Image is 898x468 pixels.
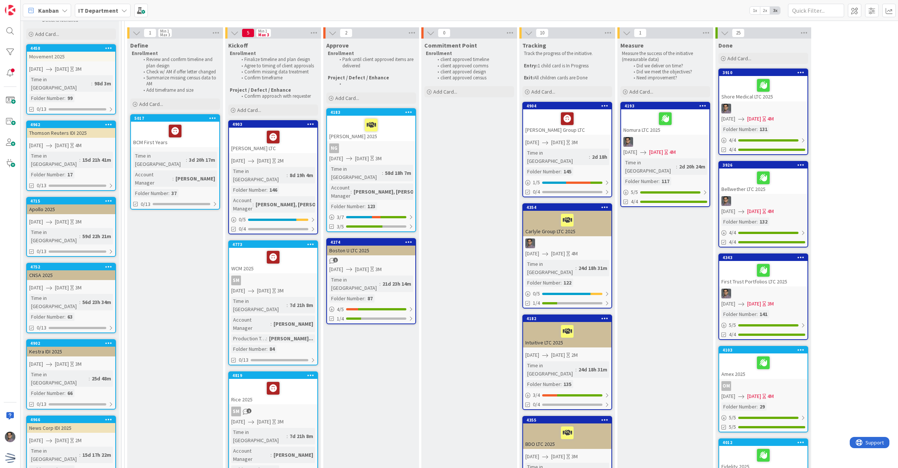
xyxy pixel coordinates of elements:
div: 1/5 [523,178,611,187]
span: : [351,188,352,196]
div: Bellwether LTC 2025 [719,168,807,194]
div: Time in [GEOGRAPHIC_DATA] [329,276,379,292]
span: [DATE] [231,287,245,295]
span: : [382,169,383,177]
div: [PERSON_NAME] 2025 [327,116,415,141]
div: 58d 18h 7m [383,169,413,177]
div: 145 [562,167,573,176]
div: Time in [GEOGRAPHIC_DATA] [623,158,676,175]
a: 4274Boston U LTC 2025[DATE][DATE]3MTime in [GEOGRAPHIC_DATA]:21d 23h 14mFolder Number:874/51/4 [326,238,416,324]
span: : [266,334,267,343]
img: CS [721,104,731,113]
span: 5 / 5 [729,321,736,329]
div: Folder Number [29,94,64,102]
div: CS [719,289,807,298]
div: 4903[PERSON_NAME] LTC [229,121,317,153]
a: 5017BCM First YearsTime in [GEOGRAPHIC_DATA]:3d 20h 17mAccount Manager:[PERSON_NAME]Folder Number... [130,114,220,210]
span: Add Card... [433,88,457,95]
div: 4902 [27,340,115,347]
div: 3M [277,287,284,295]
div: 3/7 [327,213,415,222]
div: 4182 [526,316,611,321]
span: [DATE] [55,284,69,292]
div: 56d 23h 34m [80,298,113,306]
span: 0/13 [141,200,150,208]
span: [DATE] [747,300,761,308]
div: 3M [75,218,82,226]
span: 4 / 5 [337,306,344,313]
div: 15d 21h 41m [80,156,113,164]
div: 4354Carlyle Group LTC 2025 [523,204,611,236]
div: Time in [GEOGRAPHIC_DATA] [29,152,79,168]
span: [DATE] [747,207,761,215]
div: Folder Number [721,310,757,318]
div: 132 [758,218,769,226]
div: 84 [268,345,277,353]
span: 4/4 [729,146,736,154]
span: : [364,294,366,303]
div: CS [719,104,807,113]
span: 1/4 [533,299,540,307]
div: SM [231,276,241,285]
div: 4103 [719,347,807,353]
div: 4902Kestra IDI 2025 [27,340,115,356]
span: 4/4 [729,238,736,246]
div: 4819Rice 2025 [229,372,317,404]
div: Folder Number [721,218,757,226]
img: CS [623,137,633,147]
div: 2d 20h 24m [677,162,707,171]
div: 4903 [229,121,317,128]
a: 4715Apollo 2025[DATE][DATE]3MTime in [GEOGRAPHIC_DATA]:59d 22h 21m0/13 [26,197,116,257]
span: 3/5 [337,223,344,231]
a: 4354Carlyle Group LTC 2025CS[DATE][DATE]4MTime in [GEOGRAPHIC_DATA]:24d 18h 31mFolder Number:1220... [522,203,612,309]
div: 146 [268,186,279,194]
span: 0/4 [533,188,540,196]
div: 4/5 [327,305,415,314]
span: [DATE] [29,142,43,149]
div: 4M [571,250,578,258]
div: Time in [GEOGRAPHIC_DATA] [525,361,575,378]
span: 3 / 7 [337,213,344,221]
span: [DATE] [55,360,69,368]
div: 4182Intuitive LTC 2025 [523,315,611,347]
div: 4819 [232,373,317,378]
div: [PERSON_NAME] [272,320,315,328]
div: 4183[PERSON_NAME] 2025 [327,109,415,141]
span: [DATE] [551,139,565,146]
span: [DATE] [329,155,343,162]
div: Intuitive LTC 2025 [523,322,611,347]
span: : [266,186,268,194]
div: Folder Number [231,186,266,194]
div: 4M [767,115,774,123]
span: : [64,94,65,102]
div: 4343 [723,255,807,260]
div: Apollo 2025 [27,204,115,214]
div: 0/5 [523,289,611,298]
div: 4274 [327,239,415,246]
span: : [757,310,758,318]
span: [DATE] [525,139,539,146]
span: [DATE] [29,218,43,226]
div: Account Manager [231,196,253,213]
div: 3M [75,360,82,368]
span: : [379,280,381,288]
div: 4274Boston U LTC 2025 [327,239,415,255]
div: 3M [571,139,578,146]
div: 17 [65,170,74,179]
div: 3926 [719,162,807,168]
div: 4715Apollo 2025 [27,198,115,214]
span: [DATE] [721,115,735,123]
div: 63 [65,313,74,321]
span: [DATE] [721,300,735,308]
div: 7d 21h 8m [288,301,315,309]
span: Add Card... [35,31,59,37]
div: 3910Shore Medical LTC 2025 [719,69,807,101]
span: [DATE] [747,115,761,123]
span: : [64,313,65,321]
div: [PERSON_NAME], [PERSON_NAME] [352,188,437,196]
span: : [79,156,80,164]
span: 4/4 [631,198,638,206]
div: 4715 [30,198,115,204]
a: 4103Amex 2025OM[DATE][DATE]4MFolder Number:295/55/5 [718,346,808,432]
span: [DATE] [257,157,271,165]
